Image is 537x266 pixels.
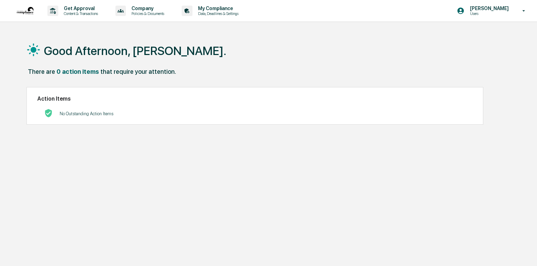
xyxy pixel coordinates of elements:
[100,68,176,75] div: that require your attention.
[37,95,472,102] h2: Action Items
[56,68,99,75] div: 0 action items
[44,109,53,117] img: No Actions logo
[58,6,101,11] p: Get Approval
[192,11,242,16] p: Data, Deadlines & Settings
[126,11,168,16] p: Policies & Documents
[17,7,33,15] img: logo
[60,111,113,116] p: No Outstanding Action Items
[44,44,226,58] h1: Good Afternoon, [PERSON_NAME].
[58,11,101,16] p: Content & Transactions
[464,11,512,16] p: Users
[464,6,512,11] p: [PERSON_NAME]
[192,6,242,11] p: My Compliance
[28,68,55,75] div: There are
[126,6,168,11] p: Company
